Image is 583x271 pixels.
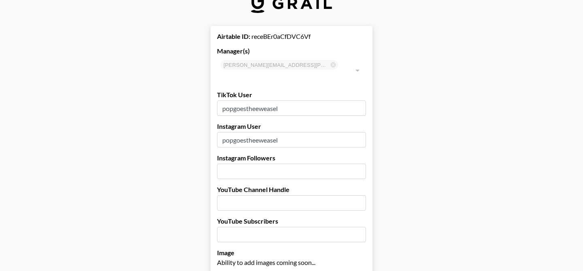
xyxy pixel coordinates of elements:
label: Manager(s) [217,47,366,55]
label: TikTok User [217,91,366,99]
label: YouTube Subscribers [217,217,366,225]
div: receBEr0aCfDVC6Vf [217,32,366,41]
span: Ability to add images coming soon... [217,258,315,266]
label: Instagram User [217,122,366,130]
strong: Airtable ID: [217,32,250,40]
label: Instagram Followers [217,154,366,162]
label: Image [217,249,366,257]
label: YouTube Channel Handle [217,186,366,194]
